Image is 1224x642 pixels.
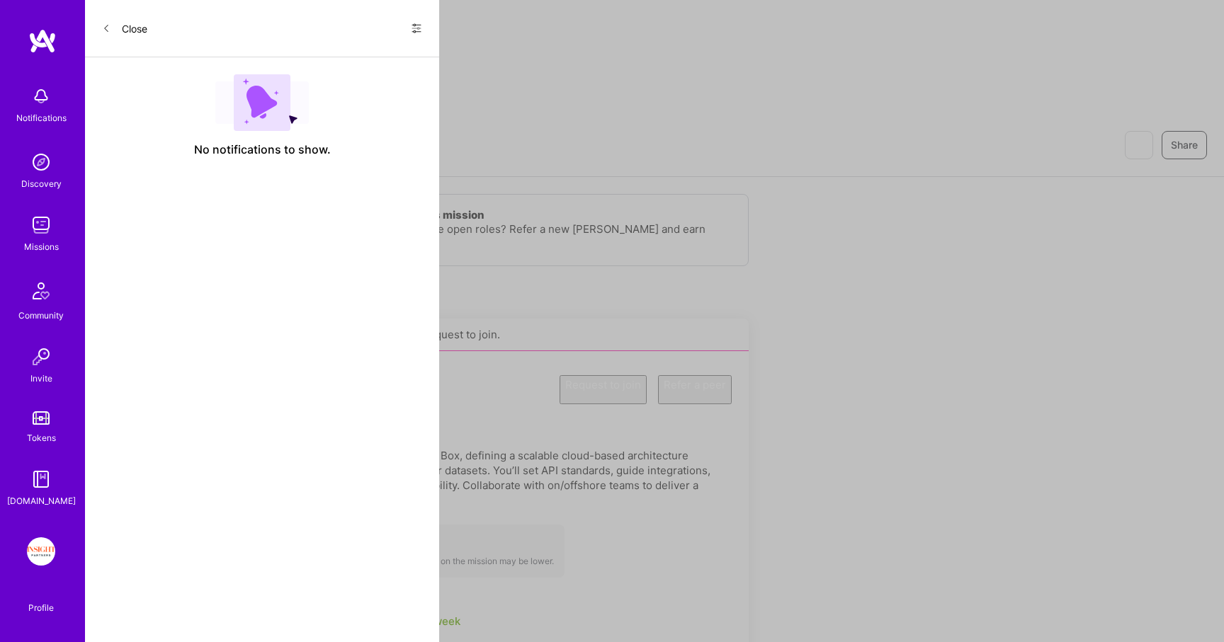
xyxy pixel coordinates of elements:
[30,371,52,386] div: Invite
[24,239,59,254] div: Missions
[27,465,55,493] img: guide book
[194,142,331,157] span: No notifications to show.
[18,308,64,323] div: Community
[27,430,56,445] div: Tokens
[27,343,55,371] img: Invite
[24,274,58,308] img: Community
[27,148,55,176] img: discovery
[33,411,50,425] img: tokens
[23,585,59,614] a: Profile
[28,28,57,54] img: logo
[21,176,62,191] div: Discovery
[215,74,309,131] img: empty
[7,493,76,508] div: [DOMAIN_NAME]
[102,17,147,40] button: Close
[27,82,55,110] img: bell
[27,211,55,239] img: teamwork
[28,600,54,614] div: Profile
[23,537,59,566] a: Insight Partners: Data & AI - Sourcing
[16,110,67,125] div: Notifications
[27,537,55,566] img: Insight Partners: Data & AI - Sourcing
